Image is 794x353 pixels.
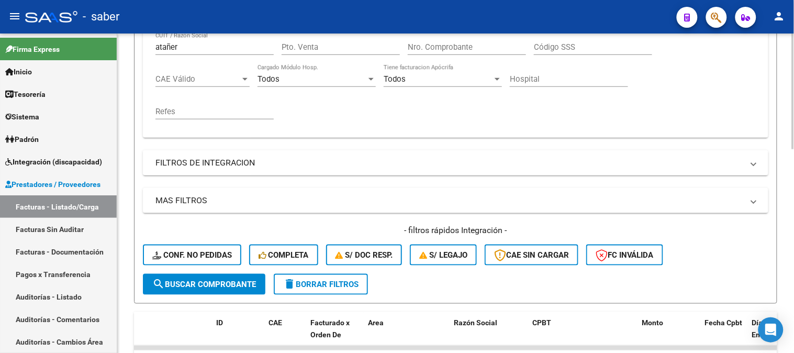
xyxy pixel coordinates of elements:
span: CAE Válido [155,74,240,84]
button: CAE SIN CARGAR [485,245,578,266]
mat-icon: menu [8,10,21,23]
span: S/ legajo [419,250,467,260]
span: Firma Express [5,43,60,55]
div: Open Intercom Messenger [758,317,784,343]
span: Padrón [5,134,39,145]
span: Fecha Cpbt [705,319,743,327]
span: Razón Social [454,319,497,327]
span: Monto [642,319,664,327]
mat-panel-title: FILTROS DE INTEGRACION [155,157,743,169]
button: S/ Doc Resp. [326,245,402,266]
span: - saber [83,5,119,28]
span: Tesorería [5,89,46,100]
h4: - filtros rápidos Integración - [143,225,768,236]
button: S/ legajo [410,245,477,266]
span: Todos [384,74,406,84]
span: CAE [269,319,282,327]
button: FC Inválida [586,245,663,266]
span: Facturado x Orden De [310,319,350,339]
span: CPBT [532,319,551,327]
span: S/ Doc Resp. [336,250,393,260]
mat-icon: delete [283,278,296,290]
span: Integración (discapacidad) [5,156,102,168]
mat-icon: person [773,10,786,23]
span: ID [216,319,223,327]
mat-panel-title: MAS FILTROS [155,195,743,206]
span: FC Inválida [596,250,654,260]
button: Conf. no pedidas [143,245,241,266]
span: CAE SIN CARGAR [494,250,569,260]
mat-icon: search [152,278,165,290]
span: Completa [259,250,309,260]
span: Prestadores / Proveedores [5,179,100,190]
mat-expansion-panel-header: FILTROS DE INTEGRACION [143,150,768,175]
button: Completa [249,245,318,266]
span: Conf. no pedidas [152,250,232,260]
span: Todos [258,74,279,84]
span: Area [368,319,384,327]
span: Sistema [5,111,39,123]
span: Borrar Filtros [283,280,359,289]
button: Borrar Filtros [274,274,368,295]
span: Días desde Emisión [752,319,789,339]
mat-expansion-panel-header: MAS FILTROS [143,188,768,213]
button: Buscar Comprobante [143,274,265,295]
span: Inicio [5,66,32,78]
span: Buscar Comprobante [152,280,256,289]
